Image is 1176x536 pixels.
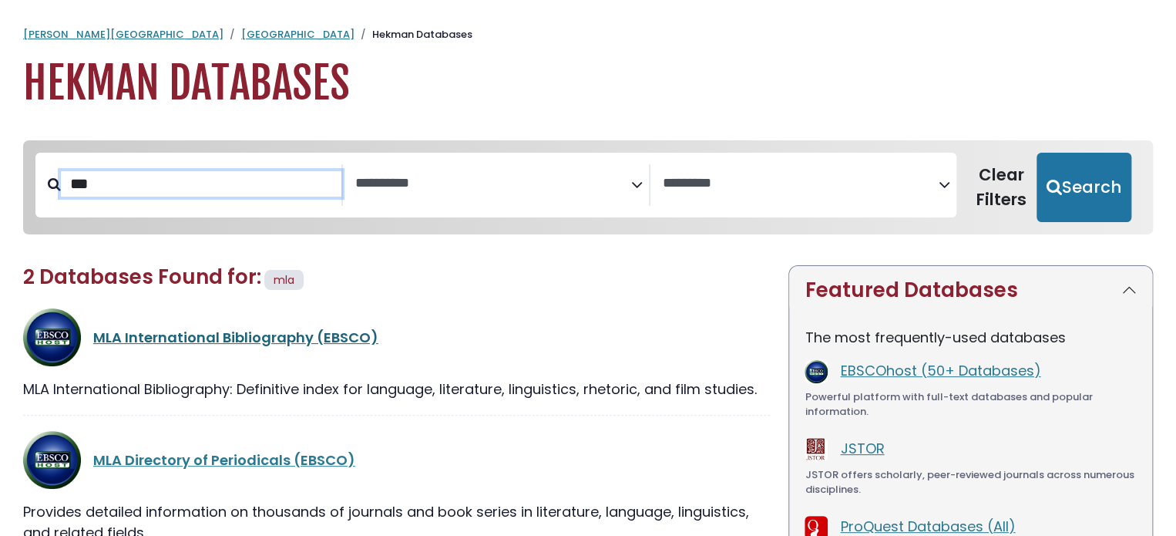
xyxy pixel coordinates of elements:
[23,263,261,291] span: 2 Databases Found for:
[274,272,294,288] span: mla
[355,176,631,192] textarea: Search
[23,27,1153,42] nav: breadcrumb
[805,327,1137,348] p: The most frequently-used databases
[805,467,1137,497] div: JSTOR offers scholarly, peer-reviewed journals across numerous disciplines.
[840,439,884,458] a: JSTOR
[23,379,770,399] div: MLA International Bibliography: Definitive index for language, literature, linguistics, rhetoric,...
[840,517,1015,536] a: ProQuest Databases (All)
[23,27,223,42] a: [PERSON_NAME][GEOGRAPHIC_DATA]
[805,389,1137,420] div: Powerful platform with full-text databases and popular information.
[354,27,472,42] li: Hekman Databases
[241,27,354,42] a: [GEOGRAPHIC_DATA]
[1037,153,1131,222] button: Submit for Search Results
[61,171,341,197] input: Search database by title or keyword
[840,361,1040,380] a: EBSCOhost (50+ Databases)
[789,266,1152,315] button: Featured Databases
[23,140,1153,234] nav: Search filters
[93,450,355,470] a: MLA Directory of Periodicals (EBSCO)
[663,176,939,192] textarea: Search
[966,153,1037,222] button: Clear Filters
[23,58,1153,110] h1: Hekman Databases
[93,328,378,347] a: MLA International Bibliography (EBSCO)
